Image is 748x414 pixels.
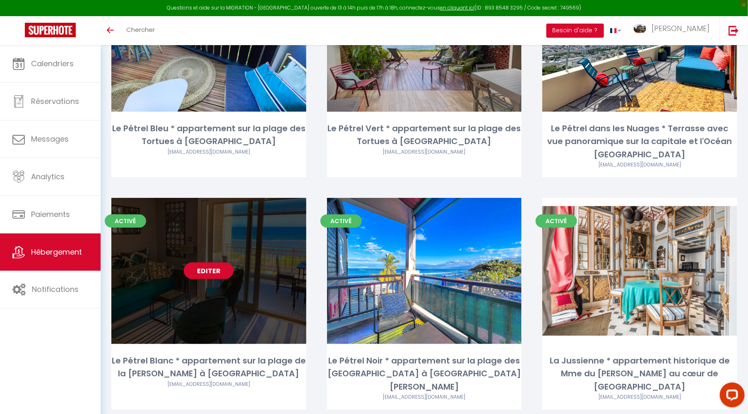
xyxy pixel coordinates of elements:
[652,23,710,34] span: [PERSON_NAME]
[327,393,522,401] div: Airbnb
[111,380,306,388] div: Airbnb
[536,214,577,228] span: Activé
[546,24,604,38] button: Besoin d'aide ?
[542,122,737,161] div: Le Pétrel dans les Nuages * Terrasse avec vue panoramique sur la capitale et l'Océan [GEOGRAPHIC_...
[327,354,522,393] div: Le Pétrel Noir * appartement sur la plage des [GEOGRAPHIC_DATA] à [GEOGRAPHIC_DATA][PERSON_NAME]
[327,148,522,156] div: Airbnb
[31,247,82,257] span: Hébergement
[31,134,69,144] span: Messages
[25,23,76,37] img: Super Booking
[111,148,306,156] div: Airbnb
[184,262,233,279] a: Editer
[634,24,646,34] img: ...
[440,4,474,11] a: en cliquant ici
[713,379,748,414] iframe: LiveChat chat widget
[628,16,720,45] a: ... [PERSON_NAME]
[111,122,306,148] div: Le Pétrel Bleu * appartement sur la plage des Tortues à [GEOGRAPHIC_DATA]
[729,25,739,36] img: logout
[120,16,161,45] a: Chercher
[126,25,155,34] span: Chercher
[31,58,74,69] span: Calendriers
[320,214,362,228] span: Activé
[31,96,79,106] span: Réservations
[542,161,737,169] div: Airbnb
[111,354,306,380] div: Le Pétrel Blanc * appartement sur la plage de la [PERSON_NAME] à [GEOGRAPHIC_DATA]
[542,354,737,393] div: La Jussienne * appartement historique de Mme du [PERSON_NAME] au cœur de [GEOGRAPHIC_DATA]
[105,214,146,228] span: Activé
[615,262,665,279] a: Editer
[542,393,737,401] div: Airbnb
[399,262,449,279] a: Editer
[32,284,79,294] span: Notifications
[31,171,65,182] span: Analytics
[31,209,70,219] span: Paiements
[327,122,522,148] div: Le Pétrel Vert * appartement sur la plage des Tortues à [GEOGRAPHIC_DATA]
